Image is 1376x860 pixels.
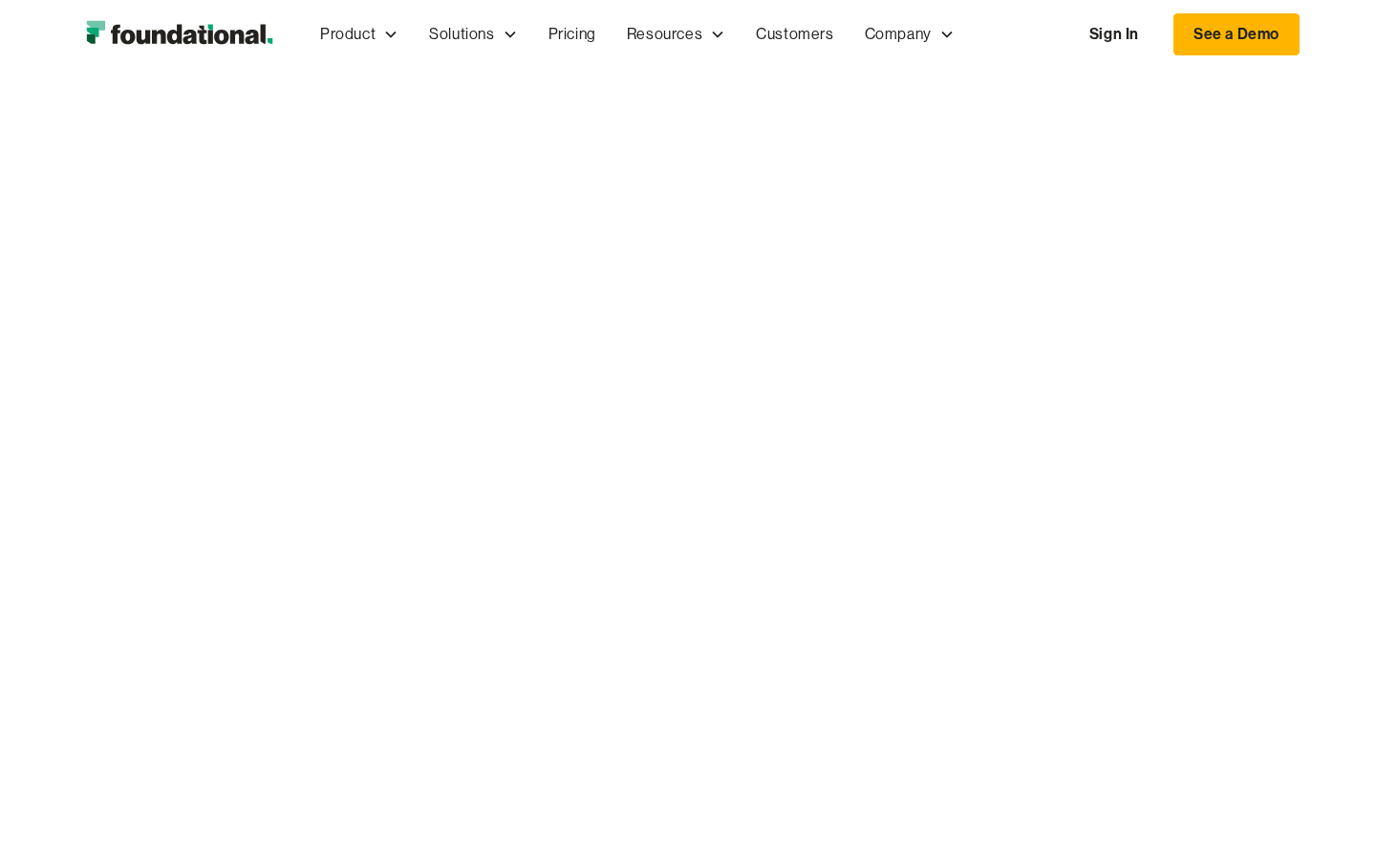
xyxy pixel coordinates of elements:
[741,3,849,66] a: Customers
[320,22,376,47] div: Product
[414,3,532,66] div: Solutions
[76,15,282,54] a: home
[305,3,414,66] div: Product
[429,22,494,47] div: Solutions
[849,3,970,66] div: Company
[627,22,702,47] div: Resources
[612,3,741,66] div: Resources
[1070,14,1158,54] a: Sign In
[76,15,282,54] img: Foundational Logo
[865,22,932,47] div: Company
[1173,13,1300,55] a: See a Demo
[533,3,612,66] a: Pricing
